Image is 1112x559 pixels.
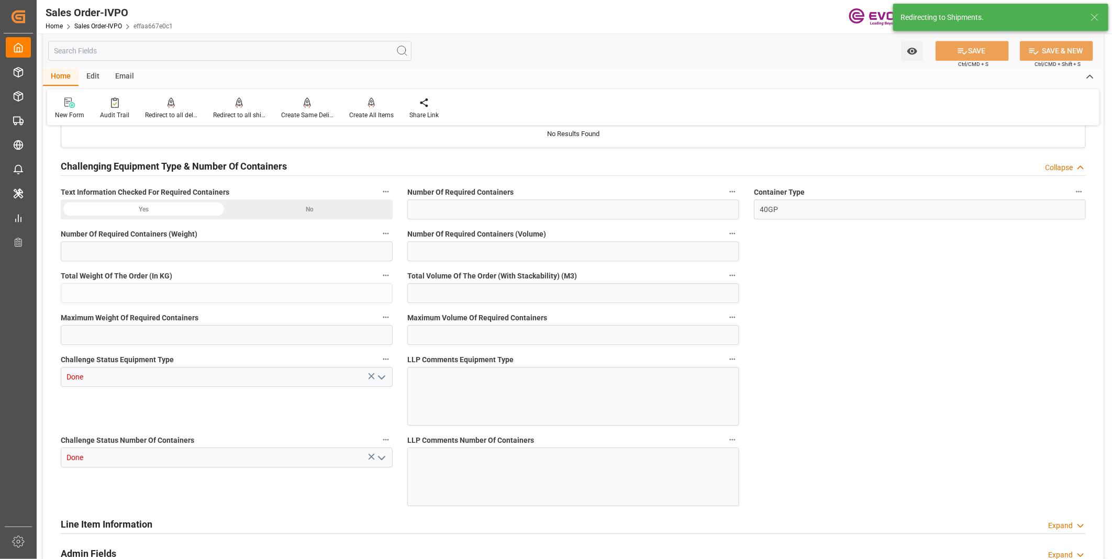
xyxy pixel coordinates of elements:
[48,41,412,61] input: Search Fields
[407,271,577,282] span: Total Volume Of The Order (With Stackability) (M3)
[227,199,393,219] div: No
[79,68,107,86] div: Edit
[726,227,739,240] button: Number Of Required Containers (Volume)
[46,23,63,30] a: Home
[379,352,393,366] button: Challenge Status Equipment Type
[1020,41,1093,61] button: SAVE & NEW
[726,185,739,198] button: Number Of Required Containers
[61,354,174,365] span: Challenge Status Equipment Type
[46,5,173,20] div: Sales Order-IVPO
[61,435,194,446] span: Challenge Status Number Of Containers
[349,110,394,120] div: Create All Items
[902,41,923,61] button: open menu
[409,110,439,120] div: Share Link
[726,433,739,446] button: LLP Comments Number Of Containers
[61,159,287,173] h2: Challenging Equipment Type & Number Of Containers
[379,227,393,240] button: Number Of Required Containers (Weight)
[55,110,84,120] div: New Form
[74,23,122,30] a: Sales Order-IVPO
[754,187,805,198] span: Container Type
[1072,185,1086,198] button: Container Type
[61,187,229,198] span: Text Information Checked For Required Containers
[407,229,546,240] span: Number Of Required Containers (Volume)
[726,352,739,366] button: LLP Comments Equipment Type
[726,310,739,324] button: Maximum Volume Of Required Containers
[407,312,547,323] span: Maximum Volume Of Required Containers
[726,269,739,282] button: Total Volume Of The Order (With Stackability) (M3)
[145,110,197,120] div: Redirect to all deliveries
[379,185,393,198] button: Text Information Checked For Required Containers
[1045,162,1073,173] div: Collapse
[407,354,514,365] span: LLP Comments Equipment Type
[213,110,265,120] div: Redirect to all shipments
[900,12,1081,23] div: Redirecting to Shipments.
[373,369,389,385] button: open menu
[107,68,142,86] div: Email
[61,517,152,531] h2: Line Item Information
[958,60,988,68] span: Ctrl/CMD + S
[1035,60,1081,68] span: Ctrl/CMD + Shift + S
[379,310,393,324] button: Maximum Weight Of Required Containers
[61,199,227,219] div: Yes
[407,187,514,198] span: Number Of Required Containers
[849,8,917,26] img: Evonik-brand-mark-Deep-Purple-RGB.jpeg_1700498283.jpeg
[61,271,172,282] span: Total Weight Of The Order (In KG)
[43,68,79,86] div: Home
[936,41,1009,61] button: SAVE
[407,435,534,446] span: LLP Comments Number Of Containers
[100,110,129,120] div: Audit Trail
[1048,520,1073,531] div: Expand
[281,110,333,120] div: Create Same Delivery Date
[61,229,197,240] span: Number Of Required Containers (Weight)
[379,269,393,282] button: Total Weight Of The Order (In KG)
[373,450,389,466] button: open menu
[379,433,393,446] button: Challenge Status Number Of Containers
[61,312,198,323] span: Maximum Weight Of Required Containers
